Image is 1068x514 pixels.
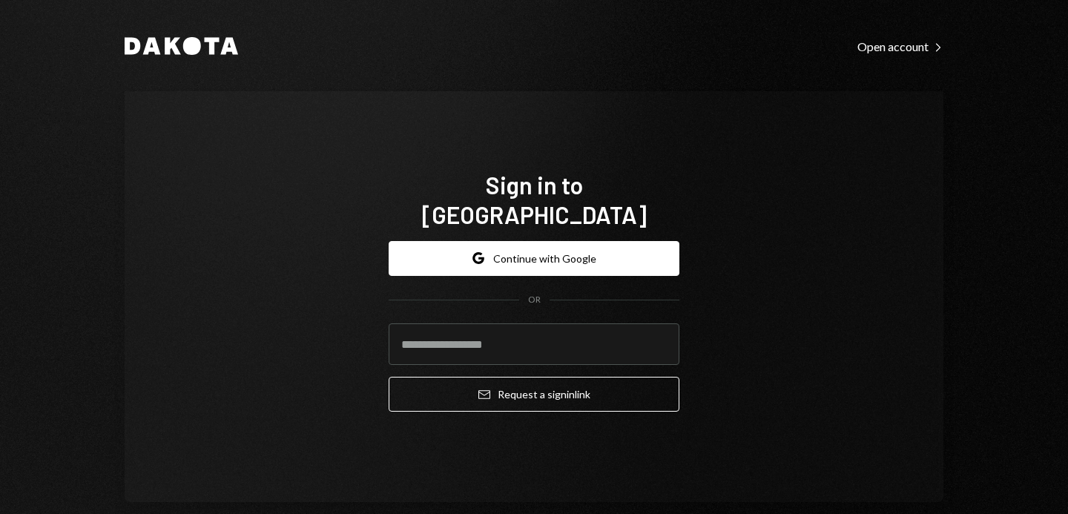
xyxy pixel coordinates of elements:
[389,377,679,412] button: Request a signinlink
[389,170,679,229] h1: Sign in to [GEOGRAPHIC_DATA]
[857,39,943,54] div: Open account
[528,294,541,306] div: OR
[389,241,679,276] button: Continue with Google
[857,38,943,54] a: Open account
